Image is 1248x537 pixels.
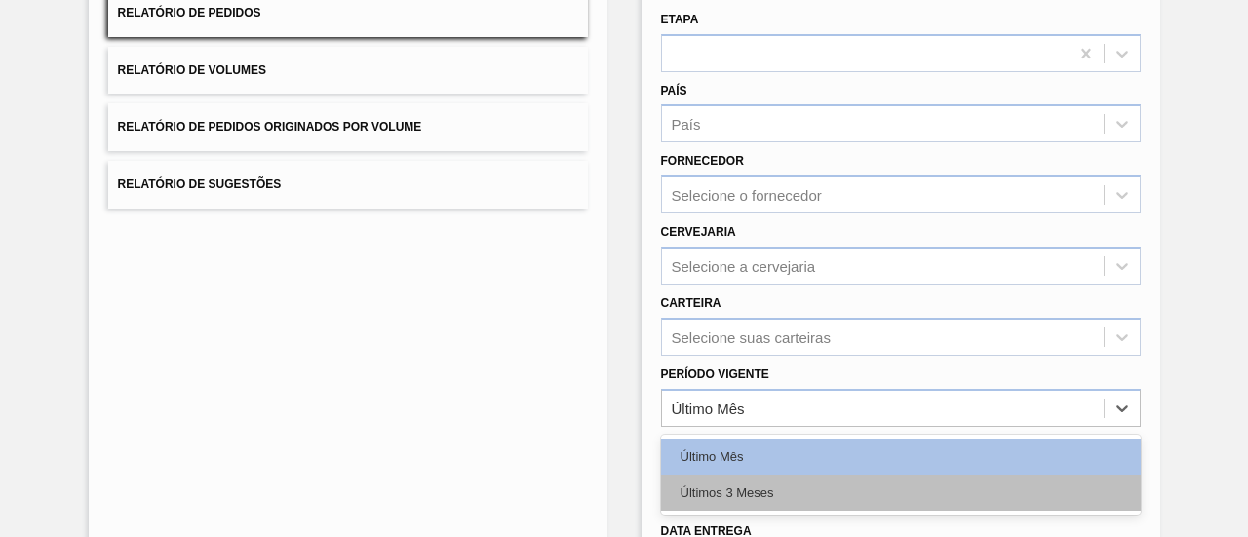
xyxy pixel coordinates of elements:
div: Último Mês [672,400,745,416]
div: País [672,116,701,133]
div: Último Mês [661,439,1141,475]
div: Selecione o fornecedor [672,187,822,204]
span: Relatório de Sugestões [118,177,282,191]
span: Relatório de Pedidos [118,6,261,19]
label: Carteira [661,296,721,310]
div: Últimos 3 Meses [661,475,1141,511]
label: Fornecedor [661,154,744,168]
span: Relatório de Volumes [118,63,266,77]
div: Selecione suas carteiras [672,328,831,345]
span: Relatório de Pedidos Originados por Volume [118,120,422,134]
label: Etapa [661,13,699,26]
label: Cervejaria [661,225,736,239]
button: Relatório de Volumes [108,47,588,95]
button: Relatório de Sugestões [108,161,588,209]
label: País [661,84,687,97]
button: Relatório de Pedidos Originados por Volume [108,103,588,151]
div: Selecione a cervejaria [672,257,816,274]
label: Período Vigente [661,367,769,381]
